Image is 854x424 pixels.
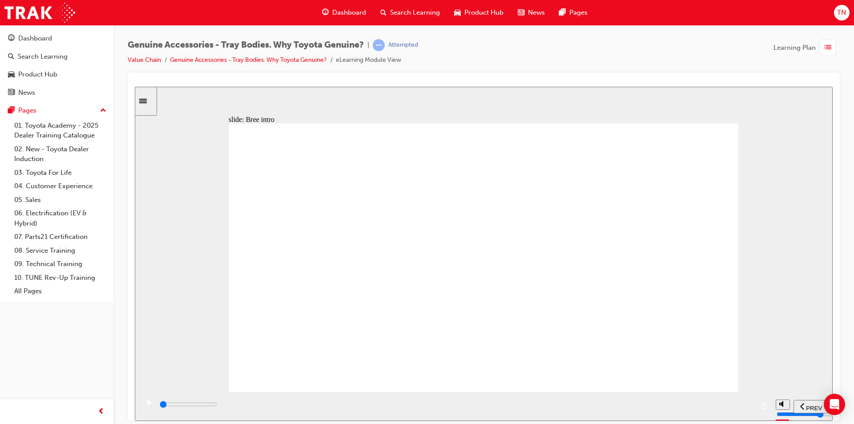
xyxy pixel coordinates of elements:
[373,39,385,51] span: learningRecordVerb_ATTEMPT-icon
[8,107,15,115] span: pages-icon
[11,230,110,244] a: 07. Parts21 Certification
[447,4,511,22] a: car-iconProduct Hub
[380,7,387,18] span: search-icon
[659,313,694,327] button: previous
[569,8,588,18] span: Pages
[4,28,110,102] button: DashboardSearch LearningProduct HubNews
[11,257,110,271] a: 09. Technical Training
[336,55,401,65] li: eLearning Module View
[11,179,110,193] a: 04. Customer Experience
[4,305,636,334] div: playback controls
[8,53,14,61] span: search-icon
[4,30,110,47] a: Dashboard
[322,7,329,18] span: guage-icon
[837,8,846,18] span: TN
[11,244,110,258] a: 08. Service Training
[390,8,440,18] span: Search Learning
[98,406,105,417] span: prev-icon
[18,33,52,44] div: Dashboard
[8,71,15,79] span: car-icon
[825,42,831,53] span: list-icon
[454,7,461,18] span: car-icon
[4,102,110,119] button: Pages
[511,4,552,22] a: news-iconNews
[373,4,447,22] a: search-iconSearch Learning
[315,4,373,22] a: guage-iconDashboard
[641,313,655,323] button: volume
[100,105,106,117] span: up-icon
[8,35,15,43] span: guage-icon
[18,69,57,80] div: Product Hub
[128,40,364,50] span: Genuine Accessories - Tray Bodies. Why Toyota Genuine?
[18,105,36,116] div: Pages
[642,324,699,331] input: volume
[170,56,327,64] a: Genuine Accessories - Tray Bodies. Why Toyota Genuine?
[518,7,524,18] span: news-icon
[4,48,110,65] a: Search Learning
[11,206,110,230] a: 06. Electrification (EV & Hybrid)
[8,89,15,97] span: news-icon
[4,66,110,83] a: Product Hub
[824,394,845,415] div: Open Intercom Messenger
[18,88,35,98] div: News
[4,3,75,23] img: Trak
[4,312,20,327] button: play/pause
[671,318,687,325] span: PREV
[528,8,545,18] span: News
[11,119,110,142] a: 01. Toyota Academy - 2025 Dealer Training Catalogue
[11,193,110,207] a: 05. Sales
[25,314,82,321] input: slide progress
[559,7,566,18] span: pages-icon
[464,8,504,18] span: Product Hub
[11,142,110,166] a: 02. New - Toyota Dealer Induction
[18,52,68,62] div: Search Learning
[659,305,694,334] nav: slide navigation
[773,39,840,56] button: Learning Plan
[332,8,366,18] span: Dashboard
[388,41,418,49] div: Attempted
[367,40,369,50] span: |
[623,313,636,327] button: replay
[11,284,110,298] a: All Pages
[11,271,110,285] a: 10. TUNE Rev-Up Training
[11,166,110,180] a: 03. Toyota For Life
[773,43,816,53] span: Learning Plan
[641,305,654,334] div: misc controls
[128,56,161,64] a: Value Chain
[4,85,110,101] a: News
[552,4,595,22] a: pages-iconPages
[834,5,850,20] button: TN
